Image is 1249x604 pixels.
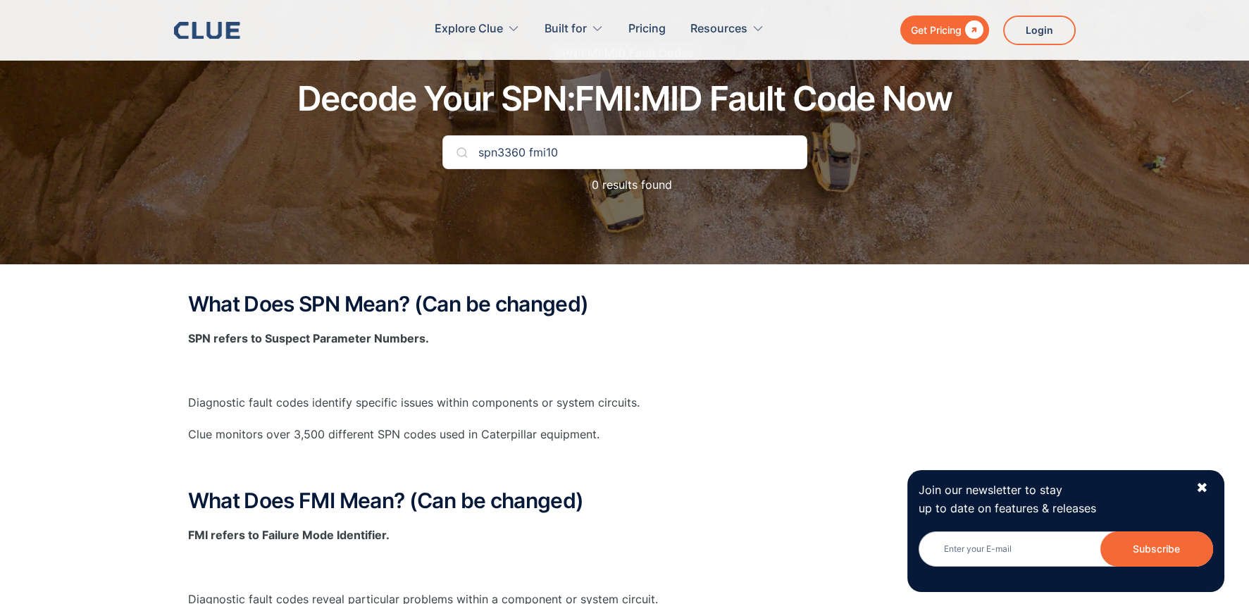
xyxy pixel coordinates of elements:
[919,481,1183,517] p: Join our newsletter to stay up to date on features & releases
[900,16,989,44] a: Get Pricing
[188,362,1062,380] p: ‍
[919,531,1213,581] form: Newsletter
[578,176,672,194] p: 0 results found
[545,7,604,51] div: Built for
[188,292,1062,316] h2: What Does SPN Mean? (Can be changed)
[188,559,1062,577] p: ‍
[962,21,983,39] div: 
[188,489,1062,512] h2: What Does FMI Mean? (Can be changed)
[690,7,747,51] div: Resources
[1196,479,1208,497] div: ✖
[911,21,962,39] div: Get Pricing
[188,528,390,542] strong: FMI refers to Failure Mode Identifier.
[435,7,503,51] div: Explore Clue
[919,531,1213,567] input: Enter your E-mail
[297,80,952,118] h1: Decode Your SPN:FMI:MID Fault Code Now
[690,7,764,51] div: Resources
[188,426,1062,443] p: Clue monitors over 3,500 different SPN codes used in Caterpillar equipment.
[188,394,1062,412] p: Diagnostic fault codes identify specific issues within components or system circuits.
[435,7,520,51] div: Explore Clue
[1003,16,1076,45] a: Login
[442,135,807,169] input: Search Your Code...
[1100,531,1213,567] input: Subscribe
[188,331,429,345] strong: SPN refers to Suspect Parameter Numbers.
[545,7,587,51] div: Built for
[188,457,1062,475] p: ‍
[628,7,666,51] a: Pricing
